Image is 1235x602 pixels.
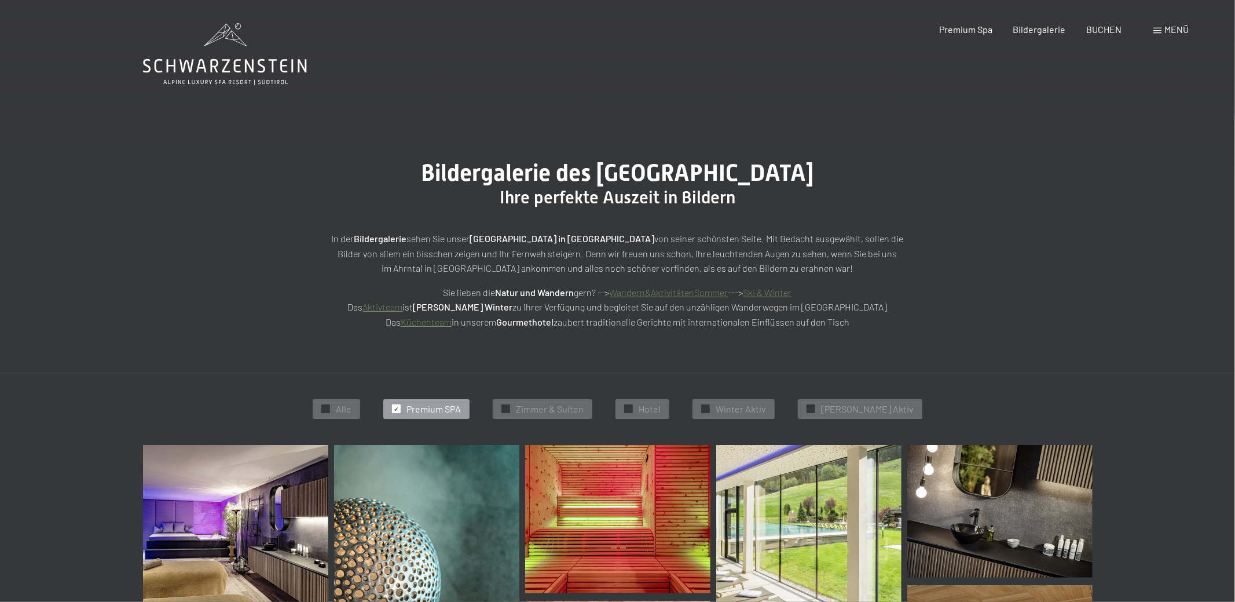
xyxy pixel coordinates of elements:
[422,159,814,187] span: Bildergalerie des [GEOGRAPHIC_DATA]
[626,405,631,413] span: ✓
[401,316,452,327] a: Küchenteam
[354,233,407,244] strong: Bildergalerie
[809,405,813,413] span: ✓
[939,24,992,35] a: Premium Spa
[610,287,728,298] a: Wandern&AktivitätenSommer
[1164,24,1189,35] span: Menü
[504,405,508,413] span: ✓
[703,405,708,413] span: ✓
[470,233,655,244] strong: [GEOGRAPHIC_DATA] in [GEOGRAPHIC_DATA]
[716,403,766,415] span: Winter Aktiv
[328,285,907,330] p: Sie lieben die gern? --> ---> Das ist zu Ihrer Verfügung und begleitet Sie auf den unzähligen Wan...
[324,405,328,413] span: ✓
[328,231,907,276] p: In der sehen Sie unser von seiner schönsten Seite. Mit Bedacht ausgewählt, sollen die Bilder von ...
[821,403,914,415] span: [PERSON_NAME] Aktiv
[496,287,574,298] strong: Natur und Wandern
[516,403,584,415] span: Zimmer & Suiten
[406,403,461,415] span: Premium SPA
[525,445,710,593] img: Bildergalerie
[639,403,661,415] span: Hotel
[336,403,351,415] span: Alle
[1086,24,1122,35] a: BUCHEN
[907,445,1093,578] img: Bildergalerie
[496,316,554,327] strong: Gourmethotel
[1013,24,1066,35] a: Bildergalerie
[394,405,399,413] span: ✓
[500,187,735,207] span: Ihre perfekte Auszeit in Bildern
[743,287,792,298] a: Ski & Winter
[363,301,403,312] a: Aktivteam
[413,301,513,312] strong: [PERSON_NAME] Winter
